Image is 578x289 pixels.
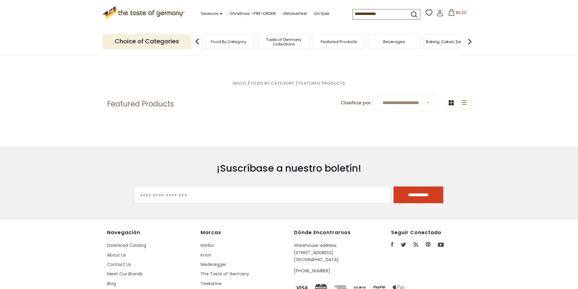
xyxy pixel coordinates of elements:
[107,261,131,267] a: Contact Us
[314,10,330,17] a: On Sale
[456,10,466,15] span: $0.00
[259,37,308,46] a: Taste of Germany Collections
[191,35,203,48] img: previous arrow
[444,9,470,18] button: $0.00
[107,281,116,287] a: Blog
[107,252,126,258] a: About Us
[294,242,363,263] p: Warehouse address: [STREET_ADDRESS] [GEOGRAPHIC_DATA]
[135,162,444,174] h3: ¡Suscríbase a nuestro boletín!
[107,242,146,248] a: Download Catalog
[107,99,174,109] h1: Featured Products
[201,271,249,277] a: The Taste of Germany
[103,34,191,49] p: Choice of Categories
[283,10,307,17] a: Oktoberfest
[211,39,246,44] a: Food By Category
[251,80,294,86] a: Food By Category
[294,267,363,274] p: [PHONE_NUMBER]
[321,39,357,44] a: Featured Products
[391,230,471,236] h4: Seguir conectado
[383,39,405,44] a: Beverages
[341,99,371,107] label: Clasificar por:
[464,35,476,48] img: next arrow
[233,80,246,86] a: Inicio
[107,230,194,236] h4: Navegación
[201,242,214,248] a: Haribo
[201,261,226,267] a: Niederegger
[426,39,473,44] a: Baking, Cakes, Desserts
[201,10,222,17] a: Seasons
[299,80,345,86] a: Featured Products
[294,230,363,236] h4: Dónde encontrarnos
[107,271,143,277] a: Meet Our Brands
[201,252,211,258] a: Knorr
[230,10,276,17] a: Christmas - PRE-ORDER
[201,230,288,236] h4: Marcas
[201,281,222,287] a: Teekanne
